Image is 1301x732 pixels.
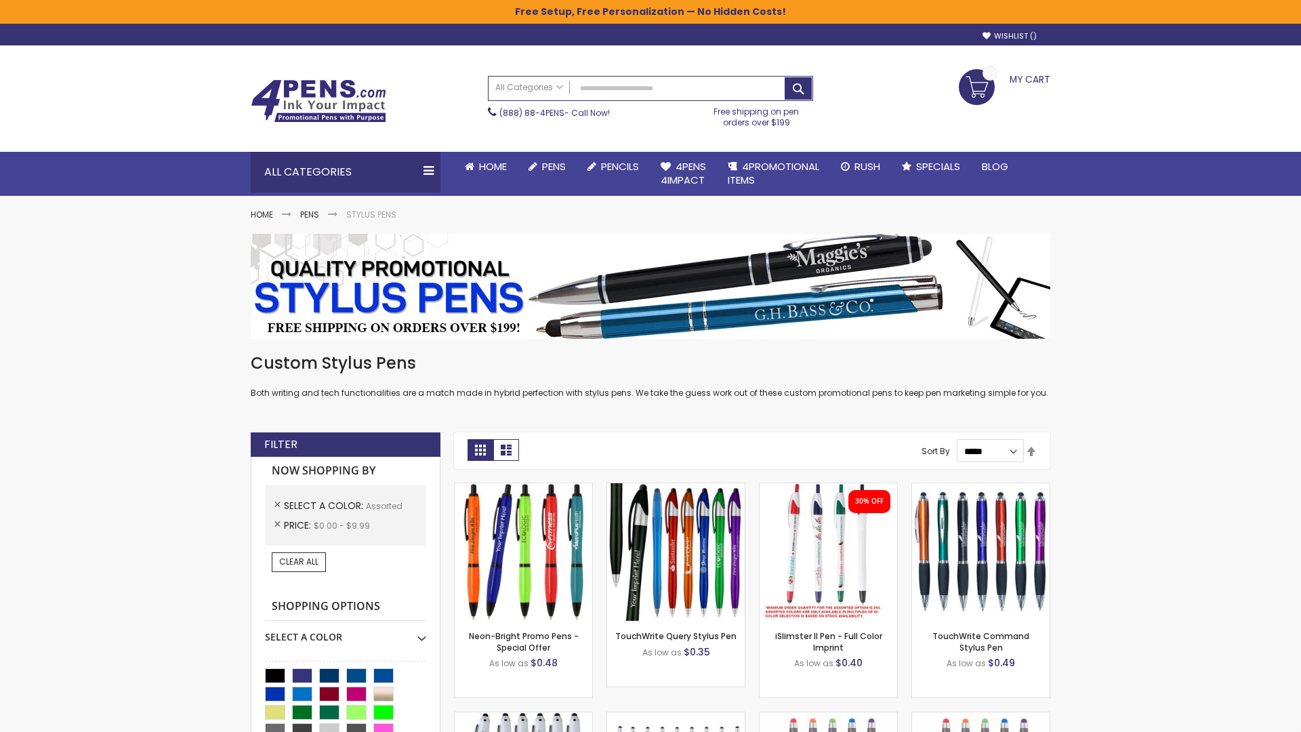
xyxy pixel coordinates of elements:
[983,31,1037,41] a: Wishlist
[251,209,273,220] a: Home
[531,656,558,670] span: $0.48
[542,159,566,174] span: Pens
[489,77,570,99] a: All Categories
[479,159,507,174] span: Home
[661,159,706,187] span: 4Pens 4impact
[265,592,426,622] strong: Shopping Options
[264,437,297,452] strong: Filter
[455,712,592,723] a: Kimberly Logo Stylus Pens-Assorted
[251,352,1050,399] div: Both writing and tech functionalities are a match made in hybrid perfection with stylus pens. We ...
[454,152,518,182] a: Home
[982,159,1008,174] span: Blog
[469,630,579,653] a: Neon-Bright Promo Pens - Special Offer
[912,483,1050,494] a: TouchWrite Command Stylus Pen-Assorted
[499,107,564,119] a: (888) 88-4PENS
[346,209,396,220] strong: Stylus Pens
[489,657,529,669] span: As low as
[717,152,830,196] a: 4PROMOTIONALITEMS
[642,647,682,658] span: As low as
[284,499,366,512] span: Select A Color
[314,520,370,531] span: $0.00 - $9.99
[700,101,814,128] div: Free shipping on pen orders over $199
[251,152,440,192] div: All Categories
[912,483,1050,621] img: TouchWrite Command Stylus Pen-Assorted
[932,630,1029,653] a: TouchWrite Command Stylus Pen
[607,483,745,494] a: TouchWrite Query Stylus Pen-Assorted
[272,552,326,571] a: Clear All
[607,712,745,723] a: Stiletto Advertising Stylus Pens-Assorted
[760,483,897,494] a: iSlimster II - Full Color-Assorted
[518,152,577,182] a: Pens
[499,107,610,119] span: - Call Now!
[251,79,386,123] img: 4Pens Custom Pens and Promotional Products
[300,209,319,220] a: Pens
[251,234,1050,339] img: Stylus Pens
[760,483,897,621] img: iSlimster II - Full Color-Assorted
[794,657,833,669] span: As low as
[607,483,745,621] img: TouchWrite Query Stylus Pen-Assorted
[830,152,891,182] a: Rush
[922,445,950,457] label: Sort By
[835,656,863,670] span: $0.40
[947,657,986,669] span: As low as
[855,497,884,506] div: 30% OFF
[601,159,639,174] span: Pencils
[971,152,1019,182] a: Blog
[279,556,318,567] span: Clear All
[891,152,971,182] a: Specials
[728,159,819,187] span: 4PROMOTIONAL ITEMS
[577,152,650,182] a: Pencils
[760,712,897,723] a: Islander Softy Gel Pen with Stylus-Assorted
[988,656,1015,670] span: $0.49
[366,500,402,512] span: Assorted
[775,630,882,653] a: iSlimster II Pen - Full Color Imprint
[615,630,737,642] a: TouchWrite Query Stylus Pen
[854,159,880,174] span: Rush
[455,483,592,494] a: Neon-Bright Promo Pens-Assorted
[265,457,426,485] strong: Now Shopping by
[684,645,710,659] span: $0.35
[495,82,563,93] span: All Categories
[468,439,493,461] strong: Grid
[916,159,960,174] span: Specials
[284,518,314,532] span: Price
[265,621,426,644] div: Select A Color
[650,152,717,196] a: 4Pens4impact
[912,712,1050,723] a: Islander Softy Gel with Stylus - ColorJet Imprint-Assorted
[455,483,592,621] img: Neon-Bright Promo Pens-Assorted
[251,352,1050,374] h1: Custom Stylus Pens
